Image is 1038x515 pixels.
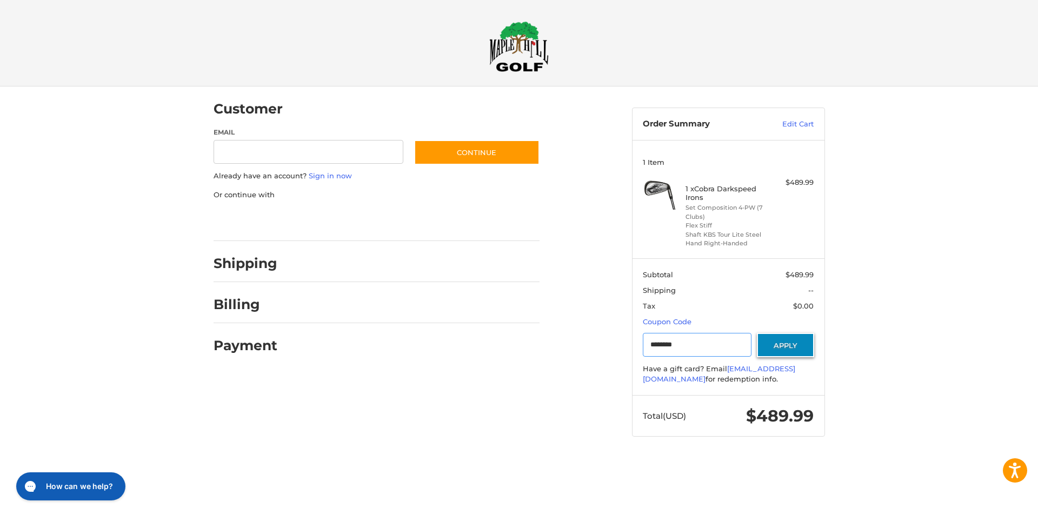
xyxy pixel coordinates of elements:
li: Flex Stiff [686,221,768,230]
input: Gift Certificate or Coupon Code [643,333,751,357]
span: -- [808,286,814,295]
h2: Billing [214,296,277,313]
button: Apply [757,333,814,357]
a: Edit Cart [759,119,814,130]
p: Or continue with [214,190,540,200]
iframe: PayPal-paylater [302,211,383,230]
label: Email [214,128,404,137]
span: Subtotal [643,270,673,279]
h3: Order Summary [643,119,759,130]
iframe: PayPal-venmo [393,211,474,230]
img: Maple Hill Golf [489,21,549,72]
span: Shipping [643,286,676,295]
li: Set Composition 4-PW (7 Clubs) [686,203,768,221]
button: Continue [414,140,540,165]
span: Total (USD) [643,411,686,421]
span: $489.99 [746,406,814,426]
h4: 1 x Cobra Darkspeed Irons [686,184,768,202]
h3: 1 Item [643,158,814,166]
li: Shaft KBS Tour Lite Steel [686,230,768,239]
h2: Shipping [214,255,277,272]
span: $489.99 [786,270,814,279]
h2: Customer [214,101,283,117]
iframe: Google Customer Reviews [949,486,1038,515]
iframe: PayPal-paypal [210,211,291,230]
a: Sign in now [309,171,352,180]
span: Tax [643,302,655,310]
li: Hand Right-Handed [686,239,768,248]
span: $0.00 [793,302,814,310]
div: $489.99 [771,177,814,188]
iframe: Gorgias live chat messenger [11,469,129,504]
a: Coupon Code [643,317,691,326]
div: Have a gift card? Email for redemption info. [643,364,814,385]
h2: Payment [214,337,277,354]
p: Already have an account? [214,171,540,182]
